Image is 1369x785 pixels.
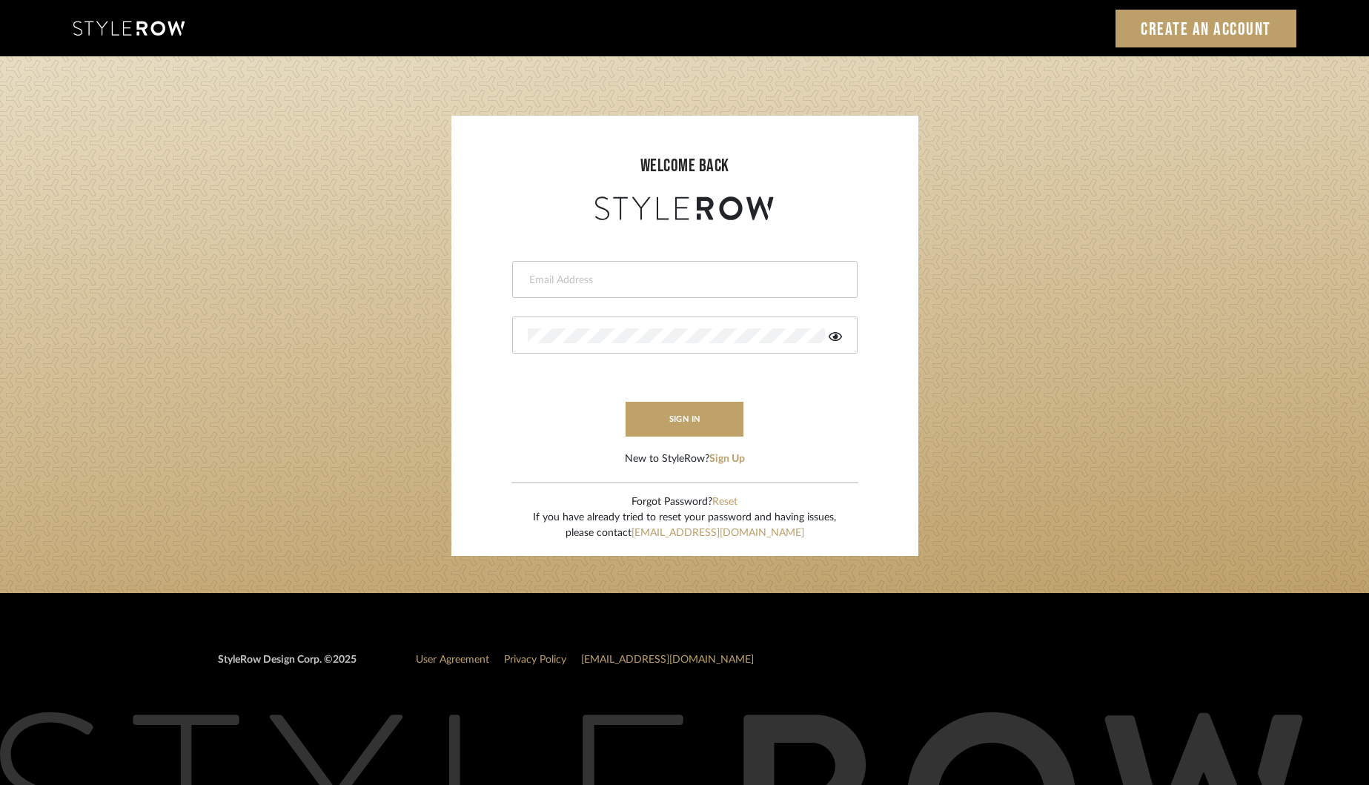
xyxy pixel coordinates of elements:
[504,655,566,665] a: Privacy Policy
[626,402,744,437] button: sign in
[533,510,836,541] div: If you have already tried to reset your password and having issues, please contact
[632,528,804,538] a: [EMAIL_ADDRESS][DOMAIN_NAME]
[466,153,904,179] div: welcome back
[533,494,836,510] div: Forgot Password?
[1116,10,1296,47] a: Create an Account
[709,451,745,467] button: Sign Up
[218,652,357,680] div: StyleRow Design Corp. ©2025
[416,655,489,665] a: User Agreement
[625,451,745,467] div: New to StyleRow?
[528,273,838,288] input: Email Address
[712,494,737,510] button: Reset
[581,655,754,665] a: [EMAIL_ADDRESS][DOMAIN_NAME]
